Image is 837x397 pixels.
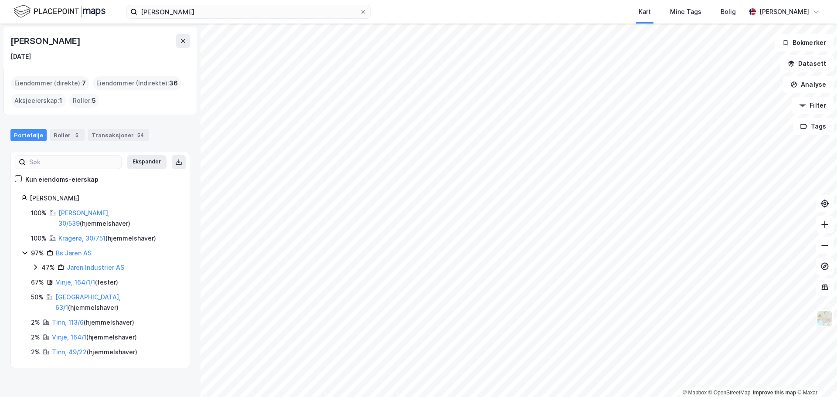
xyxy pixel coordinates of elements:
div: 2% [31,332,40,343]
div: Roller [50,129,85,141]
div: Eiendommer (Indirekte) : [93,76,181,90]
div: 47% [41,262,55,273]
img: logo.f888ab2527a4732fd821a326f86c7f29.svg [14,4,105,19]
div: ( fester ) [56,277,118,288]
button: Ekspander [127,155,167,169]
div: [DATE] [10,51,31,62]
button: Filter [792,97,834,114]
iframe: Chat Widget [793,355,837,397]
div: ( hjemmelshaver ) [55,292,179,313]
button: Bokmerker [775,34,834,51]
div: 2% [31,317,40,328]
a: Tinn, 49/22 [52,348,87,356]
div: 50% [31,292,44,302]
div: 54 [136,131,146,139]
div: Transaksjoner [88,129,149,141]
a: Vinje, 164/1/1 [56,278,95,286]
a: Mapbox [683,390,707,396]
img: Z [817,310,833,327]
div: Roller : [69,94,99,108]
div: 100% [31,208,47,218]
span: 7 [82,78,86,88]
div: 5 [72,131,81,139]
span: 1 [59,95,62,106]
div: [PERSON_NAME] [30,193,179,204]
div: [PERSON_NAME] [759,7,809,17]
div: 100% [31,233,47,244]
div: ( hjemmelshaver ) [52,347,137,357]
div: ( hjemmelshaver ) [52,317,134,328]
a: [GEOGRAPHIC_DATA], 63/1 [55,293,121,311]
div: Portefølje [10,129,47,141]
div: ( hjemmelshaver ) [52,332,137,343]
a: Tinn, 113/6 [52,319,84,326]
div: Kart [639,7,651,17]
a: Jaren Industrier AS [67,264,124,271]
input: Søk [26,156,121,169]
button: Analyse [783,76,834,93]
a: Kragerø, 30/751 [58,234,105,242]
button: Tags [793,118,834,135]
div: Bolig [721,7,736,17]
div: Kun eiendoms-eierskap [25,174,99,185]
div: Mine Tags [670,7,701,17]
div: [PERSON_NAME] [10,34,82,48]
a: OpenStreetMap [708,390,751,396]
a: [PERSON_NAME], 30/539 [58,209,110,227]
div: Aksjeeierskap : [11,94,66,108]
a: Bs Jaren AS [56,249,92,257]
div: 67% [31,277,44,288]
span: 5 [92,95,96,106]
div: Eiendommer (direkte) : [11,76,89,90]
a: Improve this map [753,390,796,396]
span: 36 [169,78,178,88]
div: ( hjemmelshaver ) [58,208,179,229]
input: Søk på adresse, matrikkel, gårdeiere, leietakere eller personer [137,5,360,18]
a: Vinje, 164/1 [52,333,86,341]
div: 2% [31,347,40,357]
button: Datasett [780,55,834,72]
div: 97% [31,248,44,258]
div: ( hjemmelshaver ) [58,233,156,244]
